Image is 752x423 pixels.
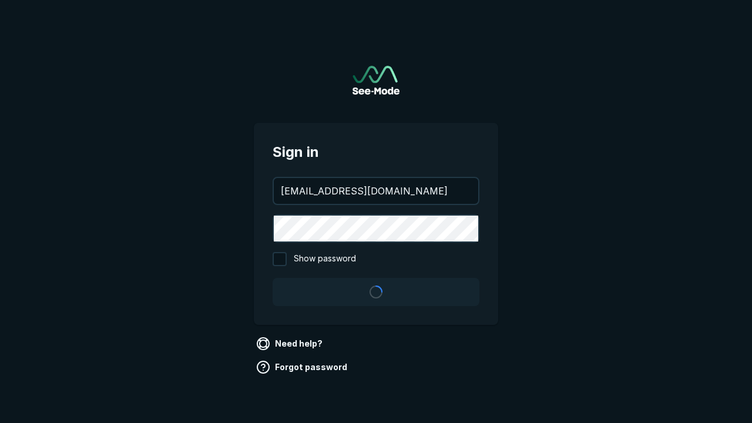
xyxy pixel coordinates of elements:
span: Sign in [273,142,479,163]
input: your@email.com [274,178,478,204]
a: Go to sign in [352,66,399,95]
a: Forgot password [254,358,352,377]
span: Show password [294,252,356,266]
img: See-Mode Logo [352,66,399,95]
a: Need help? [254,334,327,353]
